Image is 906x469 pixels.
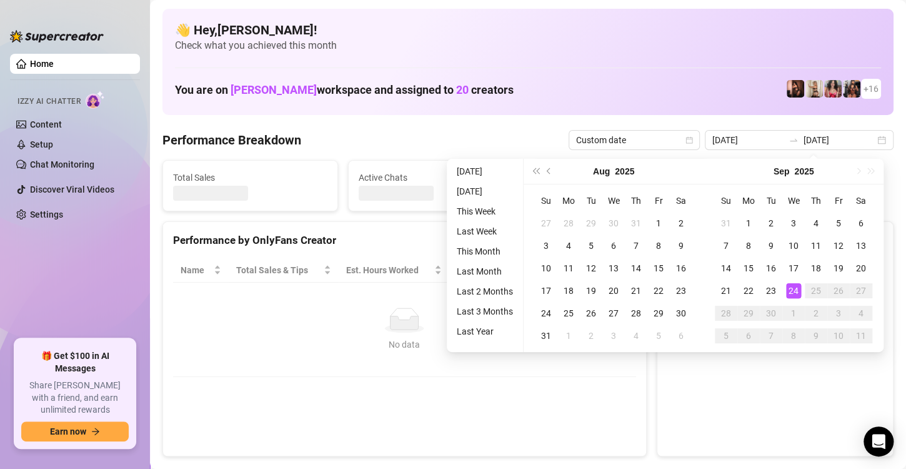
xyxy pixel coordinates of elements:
div: Est. Hours Worked [346,263,432,277]
div: Sales by OnlyFans Creator [667,232,883,249]
img: AI Chatter [86,91,105,109]
span: 20 [456,83,469,96]
span: Total Sales [173,171,327,184]
a: Settings [30,209,63,219]
a: Discover Viral Videos [30,184,114,194]
span: Total Sales & Tips [236,263,321,277]
div: No data [186,338,624,351]
div: Open Intercom Messenger [864,426,894,456]
th: Name [173,258,229,283]
img: logo-BBDzfeDw.svg [10,30,104,43]
a: Home [30,59,54,69]
th: Chat Conversion [533,258,636,283]
span: 🎁 Get $100 in AI Messages [21,350,129,375]
img: Monique (@moneybagmoee) [805,80,823,98]
span: to [789,135,799,145]
th: Sales / Hour [449,258,533,283]
a: Content [30,119,62,129]
span: Sales / Hour [457,263,515,277]
img: Dragonjen710 (@dragonjen) [787,80,804,98]
th: Total Sales & Tips [229,258,339,283]
span: Active Chats [359,171,513,184]
span: + 16 [864,82,879,96]
img: Aaliyah (@edmflowerfairy) [824,80,842,98]
span: Custom date [576,131,692,149]
div: Performance by OnlyFans Creator [173,232,636,249]
span: Earn now [50,426,86,436]
span: Name [181,263,211,277]
h1: You are on workspace and assigned to creators [175,83,514,97]
span: Share [PERSON_NAME] with a friend, and earn unlimited rewards [21,380,129,416]
button: Earn nowarrow-right [21,421,129,441]
span: arrow-right [91,427,100,436]
span: swap-right [789,135,799,145]
h4: Performance Breakdown [162,131,301,149]
span: [PERSON_NAME] [231,83,317,96]
span: Izzy AI Chatter [17,96,81,108]
img: Erica (@ericabanks) [843,80,860,98]
span: Messages Sent [544,171,698,184]
span: Check what you achieved this month [175,39,881,53]
input: End date [804,133,875,147]
a: Chat Monitoring [30,159,94,169]
h4: 👋 Hey, [PERSON_NAME] ! [175,21,881,39]
input: Start date [712,133,784,147]
span: calendar [685,136,693,144]
span: Chat Conversion [540,263,619,277]
a: Setup [30,139,53,149]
